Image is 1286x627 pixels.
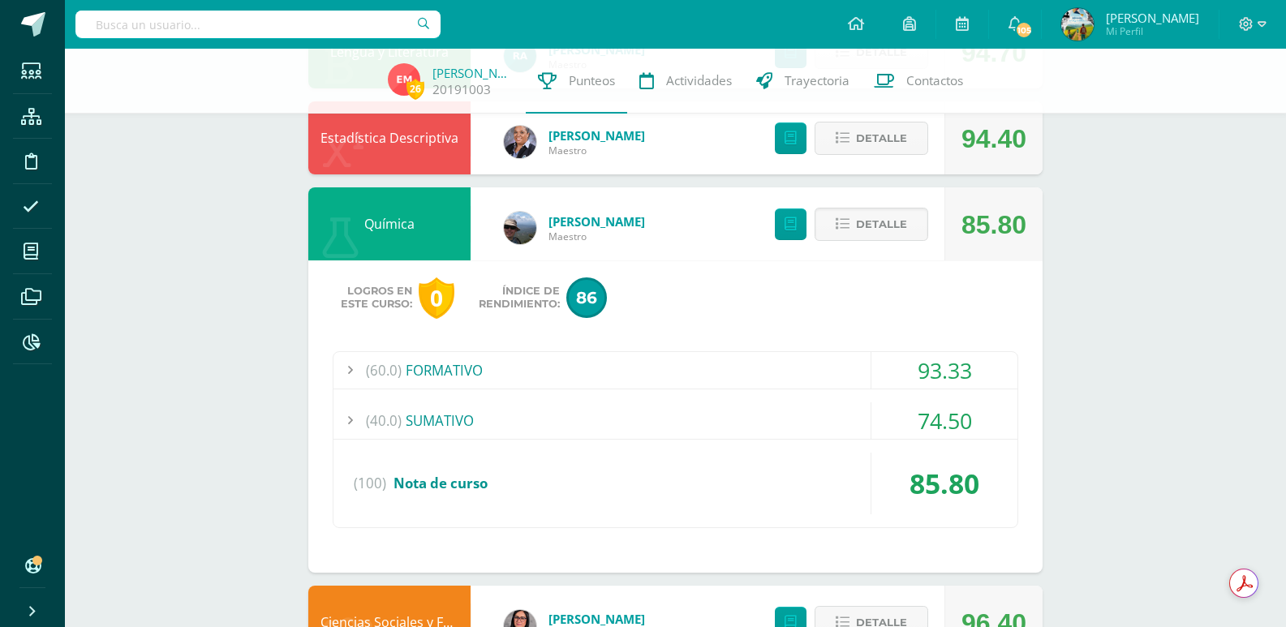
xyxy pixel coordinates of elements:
a: Actividades [627,49,744,114]
a: [PERSON_NAME] [548,611,645,627]
a: Contactos [862,49,975,114]
img: 9e49cc04fe5cda7a3ba5b17913702b06.png [504,126,536,158]
span: Nota de curso [394,474,488,492]
div: 93.33 [871,352,1017,389]
a: [PERSON_NAME] [548,127,645,144]
img: 14f995ddd82c2220df408cabf221e9e0.png [388,63,420,96]
span: 26 [406,79,424,99]
div: Estadística Descriptiva [308,101,471,174]
div: 85.80 [961,188,1026,261]
span: Logros en este curso: [341,285,412,311]
span: Mi Perfil [1106,24,1199,38]
span: Actividades [666,72,732,89]
button: Detalle [815,208,928,241]
span: Contactos [906,72,963,89]
a: Trayectoria [744,49,862,114]
span: Detalle [856,123,907,153]
span: Maestro [548,230,645,243]
div: 85.80 [871,453,1017,514]
div: SUMATIVO [333,402,1017,439]
span: (100) [354,453,386,514]
span: Índice de Rendimiento: [479,285,560,311]
a: [PERSON_NAME] [548,213,645,230]
button: Detalle [815,122,928,155]
a: 20191003 [432,81,491,98]
a: Estadística Descriptiva [320,129,458,147]
span: Trayectoria [785,72,849,89]
span: (40.0) [366,402,402,439]
div: FORMATIVO [333,352,1017,389]
input: Busca un usuario... [75,11,441,38]
div: Química [308,187,471,260]
span: (60.0) [366,352,402,389]
a: Punteos [526,49,627,114]
span: 105 [1015,21,1033,39]
div: 0 [419,277,454,319]
span: Maestro [548,144,645,157]
div: 74.50 [871,402,1017,439]
a: [PERSON_NAME] [432,65,514,81]
a: Química [364,215,415,233]
span: 86 [566,277,607,318]
span: [PERSON_NAME] [1106,10,1199,26]
div: 94.40 [961,102,1026,175]
span: Detalle [856,209,907,239]
span: Punteos [569,72,615,89]
img: 68dc05d322f312bf24d9602efa4c3a00.png [1061,8,1094,41]
img: 5e952bed91828fffc449ceb1b345eddb.png [504,212,536,244]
